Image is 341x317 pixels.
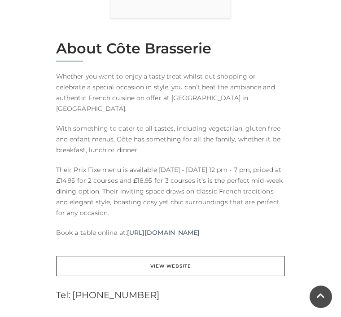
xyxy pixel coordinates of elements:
a: Tel: [PHONE_NUMBER] [56,290,159,300]
p: Whether you want to enjoy a tasty treat whilst out shopping or celebrate a special occasion in st... [56,71,285,114]
h2: About Côte Brasserie [56,40,285,57]
p: Their Prix Fixe menu is available [DATE] - [DATE] 12 pm - 7 pm, priced at £14.95 for 2 courses an... [56,164,285,218]
p: Book a table online at: [56,227,285,238]
a: [URL][DOMAIN_NAME] [127,227,200,238]
p: With something to cater to all tastes, including vegetarian, gluten free and enfant menus, Côte h... [56,123,285,155]
a: View Website [56,256,285,276]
